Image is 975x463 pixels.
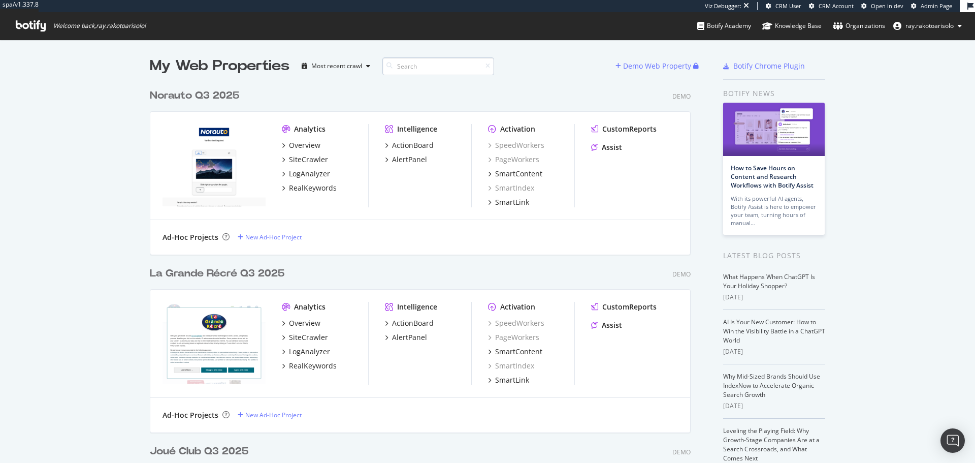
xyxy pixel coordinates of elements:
[723,293,825,302] div: [DATE]
[602,320,622,330] div: Assist
[392,155,427,165] div: AlertPanel
[282,361,337,371] a: RealKeywords
[495,347,542,357] div: SmartContent
[282,347,330,357] a: LogAnalyzer
[392,332,427,343] div: AlertPanel
[731,164,814,190] a: How to Save Hours on Content and Research Workflows with Botify Assist
[289,183,337,193] div: RealKeywords
[733,61,805,71] div: Botify Chrome Plugin
[697,12,751,40] a: Botify Academy
[615,61,693,70] a: Demo Web Property
[150,266,288,281] a: La Grande Récré Q3 2025
[723,347,825,356] div: [DATE]
[672,270,691,279] div: Demo
[672,448,691,456] div: Demo
[723,61,805,71] a: Botify Chrome Plugin
[905,21,954,30] span: ray.rakotoarisolo
[723,426,820,462] a: Leveling the Playing Field: Why Growth-Stage Companies Are at a Search Crossroads, and What Comes...
[833,12,885,40] a: Organizations
[289,155,328,165] div: SiteCrawler
[162,124,266,206] img: Norauto Q3 2025
[495,169,542,179] div: SmartContent
[500,124,535,134] div: Activation
[723,402,825,411] div: [DATE]
[723,88,825,99] div: Botify news
[819,2,854,10] span: CRM Account
[311,63,362,69] div: Most recent crawl
[488,169,542,179] a: SmartContent
[162,410,218,420] div: Ad-Hoc Projects
[245,233,302,241] div: New Ad-Hoc Project
[238,411,302,419] a: New Ad-Hoc Project
[623,61,691,71] div: Demo Web Property
[495,375,529,385] div: SmartLink
[488,332,539,343] a: PageWorkers
[775,2,801,10] span: CRM User
[289,361,337,371] div: RealKeywords
[602,142,622,152] div: Assist
[150,88,243,103] a: Norauto Q3 2025
[723,318,825,345] a: AI Is Your New Customer: How to Win the Visibility Battle in a ChatGPT World
[488,375,529,385] a: SmartLink
[615,58,693,74] button: Demo Web Property
[591,142,622,152] a: Assist
[382,57,494,75] input: Search
[911,2,952,10] a: Admin Page
[53,22,146,30] span: Welcome back, ray.rakotoarisolo !
[294,302,326,312] div: Analytics
[762,12,822,40] a: Knowledge Base
[697,21,751,31] div: Botify Academy
[591,124,657,134] a: CustomReports
[385,140,434,150] a: ActionBoard
[162,232,218,242] div: Ad-Hoc Projects
[921,2,952,10] span: Admin Page
[289,169,330,179] div: LogAnalyzer
[766,2,801,10] a: CRM User
[150,444,248,459] div: Joué Club Q3 2025
[282,169,330,179] a: LogAnalyzer
[289,140,320,150] div: Overview
[871,2,903,10] span: Open in dev
[282,140,320,150] a: Overview
[397,302,437,312] div: Intelligence
[162,302,266,384] img: La Grande Récré Q3 2025
[150,56,289,76] div: My Web Properties
[885,18,970,34] button: ray.rakotoarisolo
[282,155,328,165] a: SiteCrawler
[833,21,885,31] div: Organizations
[397,124,437,134] div: Intelligence
[602,124,657,134] div: CustomReports
[723,103,825,156] img: How to Save Hours on Content and Research Workflows with Botify Assist
[488,183,534,193] div: SmartIndex
[731,195,817,227] div: With its powerful AI agents, Botify Assist is here to empower your team, turning hours of manual…
[385,155,427,165] a: AlertPanel
[723,372,820,399] a: Why Mid-Sized Brands Should Use IndexNow to Accelerate Organic Search Growth
[245,411,302,419] div: New Ad-Hoc Project
[282,183,337,193] a: RealKeywords
[672,92,691,101] div: Demo
[500,302,535,312] div: Activation
[298,58,374,74] button: Most recent crawl
[488,155,539,165] a: PageWorkers
[940,428,965,453] div: Open Intercom Messenger
[150,88,239,103] div: Norauto Q3 2025
[762,21,822,31] div: Knowledge Base
[861,2,903,10] a: Open in dev
[602,302,657,312] div: CustomReports
[723,272,815,290] a: What Happens When ChatGPT Is Your Holiday Shopper?
[488,140,544,150] a: SpeedWorkers
[289,318,320,328] div: Overview
[385,318,434,328] a: ActionBoard
[488,347,542,357] a: SmartContent
[723,250,825,261] div: Latest Blog Posts
[150,266,284,281] div: La Grande Récré Q3 2025
[705,2,741,10] div: Viz Debugger:
[282,332,328,343] a: SiteCrawler
[591,302,657,312] a: CustomReports
[495,197,529,207] div: SmartLink
[289,332,328,343] div: SiteCrawler
[294,124,326,134] div: Analytics
[238,233,302,241] a: New Ad-Hoc Project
